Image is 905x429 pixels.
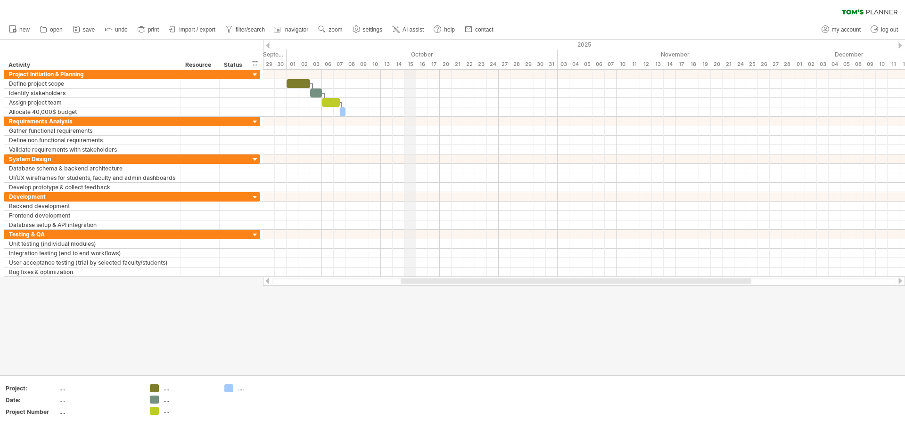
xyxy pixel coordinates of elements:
span: contact [475,26,494,33]
div: Thursday, 27 November 2025 [770,59,782,69]
span: import / export [179,26,215,33]
div: Monday, 29 September 2025 [263,59,275,69]
div: Thursday, 30 October 2025 [534,59,546,69]
div: Develop prototype & collect feedback [9,183,176,192]
div: .... [59,384,139,392]
a: zoom [316,24,345,36]
div: Friday, 17 October 2025 [428,59,440,69]
div: User acceptance testing (trial by selected faculty/students) [9,258,176,267]
div: Define non functional requirements [9,136,176,145]
div: .... [59,408,139,416]
div: Tuesday, 7 October 2025 [334,59,346,69]
div: Database setup & API integration [9,220,176,229]
a: open [37,24,66,36]
div: .... [164,407,215,415]
div: November 2025 [558,49,793,59]
div: Tuesday, 9 December 2025 [864,59,876,69]
div: Monday, 10 November 2025 [617,59,628,69]
span: undo [115,26,128,33]
div: Status [224,60,245,70]
div: Tuesday, 2 December 2025 [805,59,817,69]
div: Integration testing (end to end workflows) [9,249,176,258]
div: Tuesday, 21 October 2025 [452,59,463,69]
div: Friday, 7 November 2025 [605,59,617,69]
div: Friday, 10 October 2025 [369,59,381,69]
a: new [7,24,33,36]
div: .... [238,384,289,392]
div: UI/UX wireframes for students, faculty and admin dashboards [9,173,176,182]
a: AI assist [390,24,427,36]
div: Tuesday, 11 November 2025 [628,59,640,69]
div: Project Initiation & Planning [9,70,176,79]
div: Wednesday, 19 November 2025 [699,59,711,69]
div: Identify stakeholders [9,89,176,97]
div: Wednesday, 10 December 2025 [876,59,888,69]
div: .... [164,384,215,392]
div: Wednesday, 29 October 2025 [522,59,534,69]
div: Thursday, 6 November 2025 [593,59,605,69]
a: help [431,24,458,36]
div: Thursday, 11 December 2025 [888,59,899,69]
span: save [83,26,95,33]
div: System Design [9,154,176,163]
div: Bug fixes & optimization [9,267,176,276]
a: import / export [166,24,218,36]
div: Thursday, 4 December 2025 [829,59,840,69]
div: Backend development [9,202,176,210]
div: Resource [185,60,214,70]
div: Thursday, 13 November 2025 [652,59,664,69]
div: Monday, 24 November 2025 [734,59,746,69]
a: print [135,24,162,36]
div: Tuesday, 18 November 2025 [687,59,699,69]
div: Wednesday, 3 December 2025 [817,59,829,69]
div: Project: [6,384,58,392]
div: Thursday, 20 November 2025 [711,59,723,69]
div: Friday, 21 November 2025 [723,59,734,69]
div: October 2025 [287,49,558,59]
div: Tuesday, 14 October 2025 [393,59,404,69]
div: Wednesday, 1 October 2025 [287,59,298,69]
span: zoom [329,26,342,33]
div: Requirements Analysis [9,117,176,126]
div: Activity [8,60,175,70]
a: save [70,24,98,36]
a: undo [102,24,131,36]
div: Thursday, 2 October 2025 [298,59,310,69]
a: log out [868,24,901,36]
div: .... [164,396,215,404]
div: Friday, 14 November 2025 [664,59,675,69]
div: Monday, 6 October 2025 [322,59,334,69]
div: Tuesday, 25 November 2025 [746,59,758,69]
div: Wednesday, 5 November 2025 [581,59,593,69]
a: settings [350,24,385,36]
a: filter/search [223,24,268,36]
div: Tuesday, 30 September 2025 [275,59,287,69]
a: my account [819,24,864,36]
span: AI assist [403,26,424,33]
div: Unit testing (individual modules) [9,239,176,248]
div: Friday, 31 October 2025 [546,59,558,69]
div: Wednesday, 26 November 2025 [758,59,770,69]
span: log out [881,26,898,33]
div: Database schema & backend architecture [9,164,176,173]
div: Testing & QA [9,230,176,239]
div: Date: [6,396,58,404]
span: new [19,26,30,33]
div: Wednesday, 12 November 2025 [640,59,652,69]
span: print [148,26,159,33]
div: Allocate 40,000$ budget [9,107,176,116]
div: Wednesday, 15 October 2025 [404,59,416,69]
a: contact [462,24,496,36]
div: Monday, 20 October 2025 [440,59,452,69]
span: filter/search [236,26,265,33]
div: Monday, 1 December 2025 [793,59,805,69]
div: Friday, 24 October 2025 [487,59,499,69]
div: Monday, 13 October 2025 [381,59,393,69]
span: open [50,26,63,33]
div: Friday, 28 November 2025 [782,59,793,69]
div: Tuesday, 28 October 2025 [510,59,522,69]
div: Monday, 27 October 2025 [499,59,510,69]
span: settings [363,26,382,33]
div: Monday, 17 November 2025 [675,59,687,69]
div: Monday, 3 November 2025 [558,59,569,69]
